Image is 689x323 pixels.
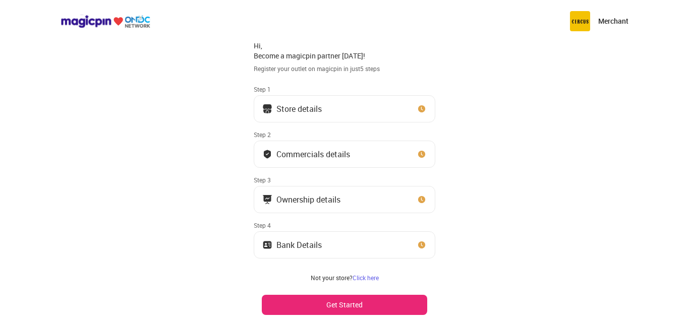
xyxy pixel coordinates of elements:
div: Step 3 [254,176,435,184]
img: commercials_icon.983f7837.svg [262,195,272,205]
div: Step 1 [254,85,435,93]
button: Ownership details [254,186,435,213]
button: Store details [254,95,435,122]
button: Bank Details [254,231,435,259]
img: storeIcon.9b1f7264.svg [262,104,272,114]
div: Step 4 [254,221,435,229]
img: circus.b677b59b.png [570,11,590,31]
div: Bank Details [276,242,322,247]
img: bank_details_tick.fdc3558c.svg [262,149,272,159]
img: clock_icon_new.67dbf243.svg [417,104,427,114]
div: Commercials details [276,152,350,157]
div: Step 2 [254,131,435,139]
p: Merchant [598,16,628,26]
button: Commercials details [254,141,435,168]
div: Store details [276,106,322,111]
button: Get Started [262,295,427,315]
img: ondc-logo-new-small.8a59708e.svg [61,15,150,28]
img: clock_icon_new.67dbf243.svg [417,240,427,250]
img: clock_icon_new.67dbf243.svg [417,195,427,205]
div: Ownership details [276,197,340,202]
span: Not your store? [311,274,353,282]
div: Hi, Become a magicpin partner [DATE]! [254,41,435,60]
div: Register your outlet on magicpin in just 5 steps [254,64,435,73]
a: Click here [353,274,379,282]
img: ownership_icon.37569ceb.svg [262,240,272,250]
img: clock_icon_new.67dbf243.svg [417,149,427,159]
